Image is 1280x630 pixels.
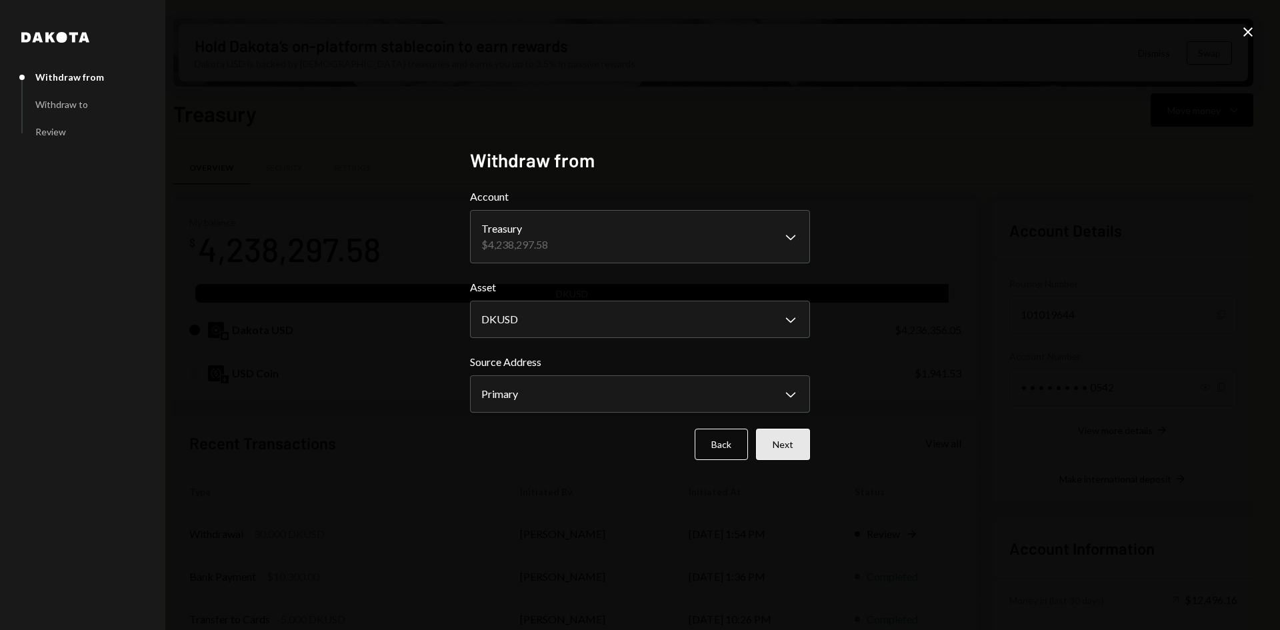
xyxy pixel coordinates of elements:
button: Back [695,429,748,460]
div: Withdraw to [35,99,88,110]
button: Next [756,429,810,460]
label: Source Address [470,354,810,370]
div: Withdraw from [35,71,104,83]
label: Asset [470,279,810,295]
button: Asset [470,301,810,338]
div: Review [35,126,66,137]
label: Account [470,189,810,205]
button: Account [470,210,810,263]
h2: Withdraw from [470,147,810,173]
button: Source Address [470,375,810,413]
